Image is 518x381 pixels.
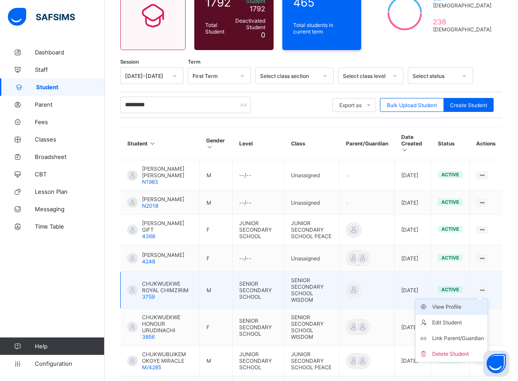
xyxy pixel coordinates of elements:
td: [DATE] [395,245,431,272]
td: SENIOR SECONDARY SCHOOL WISDOM [284,272,339,309]
span: M/4285 [142,364,161,371]
img: safsims [8,8,75,26]
td: JUNIOR SECONDARY SCHOOL [233,346,284,376]
span: active [441,172,459,178]
td: Unassigned [284,245,339,272]
span: active [441,226,459,232]
th: Gender [200,127,233,160]
span: CBT [35,171,105,178]
span: Student [36,84,105,91]
span: active [441,287,459,293]
div: View Profile [432,303,484,311]
div: Link Parent/Guardian [432,334,484,343]
div: Select status [413,73,457,79]
td: M [200,272,233,309]
td: [DATE] [395,215,431,245]
span: Total students in current term [293,22,351,35]
th: Parent/Guardian [339,127,395,160]
span: Lesson Plan [35,188,105,195]
span: Session [120,59,139,65]
span: 238 [433,17,491,26]
td: --/-- [233,160,284,191]
span: Broadsheet [35,153,105,160]
div: [DATE]-[DATE] [125,73,167,79]
span: Staff [35,66,105,73]
td: [DATE] [395,272,431,309]
span: [PERSON_NAME] GIFT [142,220,193,233]
span: 3759 [142,293,155,300]
span: Time Table [35,223,105,230]
span: Parent [35,101,105,108]
span: N2018 [142,202,158,209]
td: M [200,160,233,191]
th: Actions [470,127,502,160]
td: --/-- [233,245,284,272]
span: Dashboard [35,49,105,56]
span: active [441,199,459,205]
span: CHUKWUEKWE HONOUR URUDINACHI [142,314,193,334]
td: [DATE] [395,346,431,376]
td: F [200,245,233,272]
span: Deactivated Student [235,17,265,30]
td: F [200,215,233,245]
td: SENIOR SECONDARY SCHOOL [233,272,284,309]
td: M [200,191,233,215]
td: JUNIOR SECONDARY SCHOOL PEACE [284,346,339,376]
span: 4248 [142,258,155,265]
td: F [200,309,233,346]
div: Select class level [343,73,387,79]
td: JUNIOR SECONDARY SCHOOL [233,215,284,245]
span: [PERSON_NAME] [142,196,184,202]
span: [DEMOGRAPHIC_DATA] [433,2,491,9]
th: Date Created [395,127,431,160]
span: 1792 [250,4,265,13]
div: First Term [193,73,235,79]
td: Unassigned [284,191,339,215]
th: Class [284,127,339,160]
span: [DEMOGRAPHIC_DATA] [433,26,491,33]
span: 4368 [142,233,155,239]
i: Sort in Ascending Order [206,144,213,150]
button: Open asap [483,351,509,377]
span: active [441,255,459,261]
div: Edit Student [432,318,484,327]
span: Help [35,343,104,350]
span: Export as [339,102,362,108]
span: Term [188,59,200,65]
span: N1983 [142,179,158,185]
td: SENIOR SECONDARY SCHOOL [233,309,284,346]
span: 3856 [142,334,155,340]
td: SENIOR SECONDARY SCHOOL WISDOM [284,309,339,346]
div: Total Student [203,20,233,37]
td: M [200,346,233,376]
span: [PERSON_NAME] [142,252,184,258]
span: Create Student [450,102,487,108]
i: Sort in Ascending Order [149,140,156,147]
th: Student [121,127,200,160]
span: Classes [35,136,105,143]
span: Configuration [35,360,104,367]
td: --/-- [233,191,284,215]
div: Select class section [260,73,318,79]
td: [DATE] [395,309,431,346]
div: Delete Student [432,350,484,358]
span: Messaging [35,206,105,212]
span: 0 [261,30,265,39]
th: Status [431,127,470,160]
span: CHUKWUEKWE ROYAL CHIMZIRIM [142,280,193,293]
span: CHUKWUBUIKEM OKOYE MIRACLE [142,351,193,364]
span: [PERSON_NAME] [PERSON_NAME] [142,165,193,179]
td: Unassigned [284,160,339,191]
span: Bulk Upload Student [387,102,437,108]
th: Level [233,127,284,160]
i: Sort in Ascending Order [401,147,409,153]
td: [DATE] [395,191,431,215]
td: JUNIOR SECONDARY SCHOOL PEACE [284,215,339,245]
td: [DATE] [395,160,431,191]
span: Fees [35,118,105,125]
